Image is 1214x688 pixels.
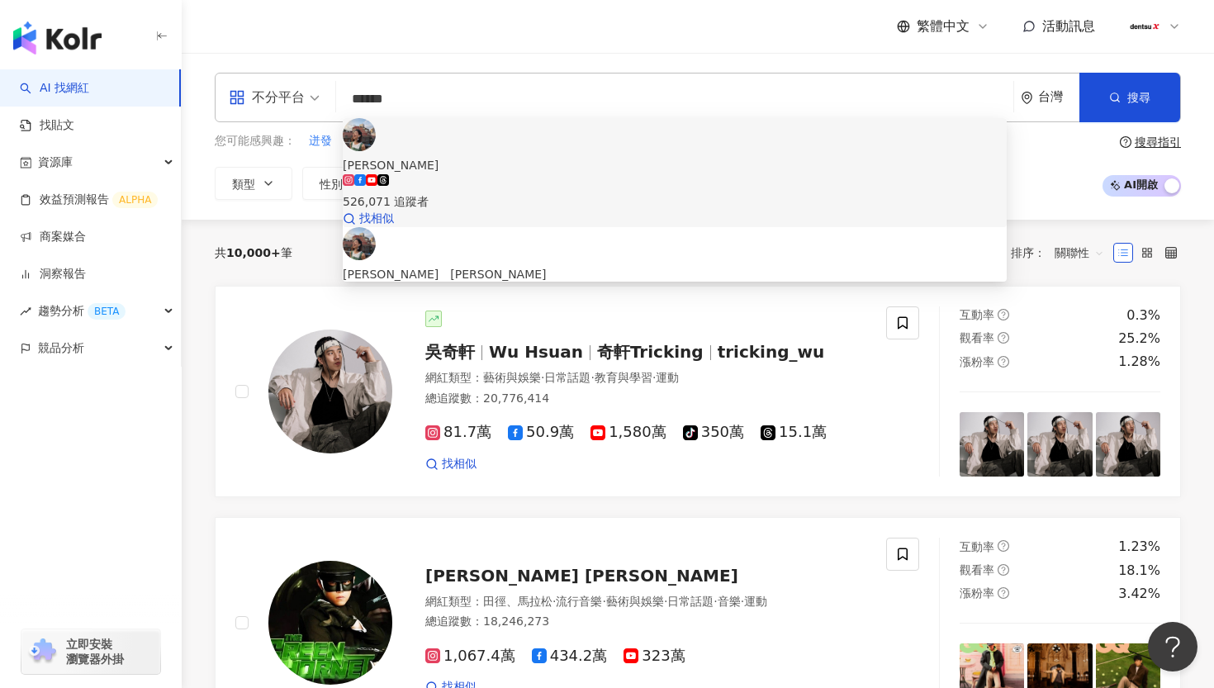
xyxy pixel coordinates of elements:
span: 日常話題 [544,371,590,384]
span: 漲粉率 [960,355,994,368]
span: 運動 [744,595,767,608]
span: 運動 [656,371,679,384]
span: rise [20,306,31,317]
span: 350萬 [683,424,744,441]
span: 找相似 [359,211,394,227]
span: 81.7萬 [425,424,491,441]
div: 總追蹤數 ： 18,246,273 [425,614,866,630]
span: 田徑、馬拉松 [483,595,552,608]
span: · [552,595,556,608]
div: 搜尋指引 [1135,135,1181,149]
a: 商案媒合 [20,229,86,245]
span: 音樂 [718,595,741,608]
button: 類型 [215,167,292,200]
div: 網紅類型 ： [425,370,866,387]
div: 526,071 追蹤者 [343,192,1007,211]
a: 找貼文 [20,117,74,134]
span: 競品分析 [38,330,84,367]
div: 共 筆 [215,246,292,259]
span: question-circle [998,540,1009,552]
div: 3.42% [1118,585,1160,603]
div: BETA [88,303,126,320]
span: 藝術與娛樂 [483,371,541,384]
span: 資源庫 [38,144,73,181]
span: 50.9萬 [508,424,574,441]
a: 找相似 [425,456,477,472]
img: KOL Avatar [343,118,376,151]
div: 0.3% [1126,306,1160,325]
span: [PERSON_NAME] [PERSON_NAME] [425,566,738,586]
span: 日常話題 [667,595,714,608]
span: environment [1021,92,1033,104]
div: [PERSON_NAME] [PERSON_NAME] [343,265,1007,283]
span: 奇軒Tricking [597,342,704,362]
span: · [541,371,544,384]
span: 15.1萬 [761,424,827,441]
span: 漲粉率 [960,586,994,600]
span: 流行音樂 [556,595,602,608]
span: question-circle [1120,136,1131,148]
img: post-image [1096,412,1160,477]
span: 關聯性 [1055,240,1104,266]
div: 總追蹤數 ： 20,776,414 [425,391,866,407]
span: 1,580萬 [590,424,666,441]
span: 觀看率 [960,331,994,344]
span: 性別 [320,178,343,191]
span: · [664,595,667,608]
div: 排序： [1011,240,1113,266]
span: 323萬 [624,648,685,665]
a: 找相似 [343,211,1007,227]
span: 10,000+ [226,246,281,259]
span: question-circle [998,564,1009,576]
span: 類型 [232,178,255,191]
a: 洞察報告 [20,266,86,282]
span: question-circle [998,332,1009,344]
span: tricking_wu [718,342,825,362]
button: 搜尋 [1079,73,1180,122]
a: searchAI 找網紅 [20,80,89,97]
span: · [714,595,717,608]
span: · [590,371,594,384]
button: 迸發 [308,132,333,150]
a: 效益預測報告ALPHA [20,192,158,208]
img: KOL Avatar [268,330,392,453]
span: 趨勢分析 [38,292,126,330]
span: question-circle [998,309,1009,320]
span: 搜尋 [1127,91,1150,104]
span: Wu Hsuan [489,342,583,362]
button: 性別 [302,167,380,200]
span: question-circle [998,356,1009,368]
a: KOL Avatar吳奇軒Wu Hsuan奇軒Trickingtricking_wu網紅類型：藝術與娛樂·日常話題·教育與學習·運動總追蹤數：20,776,41481.7萬50.9萬1,580萬... [215,286,1181,498]
img: chrome extension [26,638,59,665]
img: KOL Avatar [343,227,376,260]
div: 1.28% [1118,353,1160,371]
div: 不分平台 [229,84,305,111]
div: 台灣 [1038,90,1079,104]
span: 您可能感興趣： [215,133,296,149]
img: logo [13,21,102,55]
div: 1.23% [1118,538,1160,556]
div: 25.2% [1118,330,1160,348]
span: · [741,595,744,608]
a: chrome extension立即安裝 瀏覽器外掛 [21,629,160,674]
span: 吳奇軒 [425,342,475,362]
span: 教育與學習 [595,371,652,384]
iframe: Help Scout Beacon - Open [1148,622,1197,671]
span: 互動率 [960,308,994,321]
img: 180x180px_JPG.jpg [1129,11,1160,42]
span: question-circle [998,587,1009,599]
span: 立即安裝 瀏覽器外掛 [66,637,124,667]
span: 繁體中文 [917,17,970,36]
div: [PERSON_NAME] [343,156,1007,174]
span: · [602,595,605,608]
span: · [652,371,656,384]
span: 迸發 [309,133,332,149]
img: post-image [1027,412,1092,477]
span: 藝術與娛樂 [606,595,664,608]
span: 觀看率 [960,563,994,576]
span: 434.2萬 [532,648,608,665]
span: 找相似 [442,456,477,472]
img: KOL Avatar [268,561,392,685]
span: appstore [229,89,245,106]
span: 互動率 [960,540,994,553]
